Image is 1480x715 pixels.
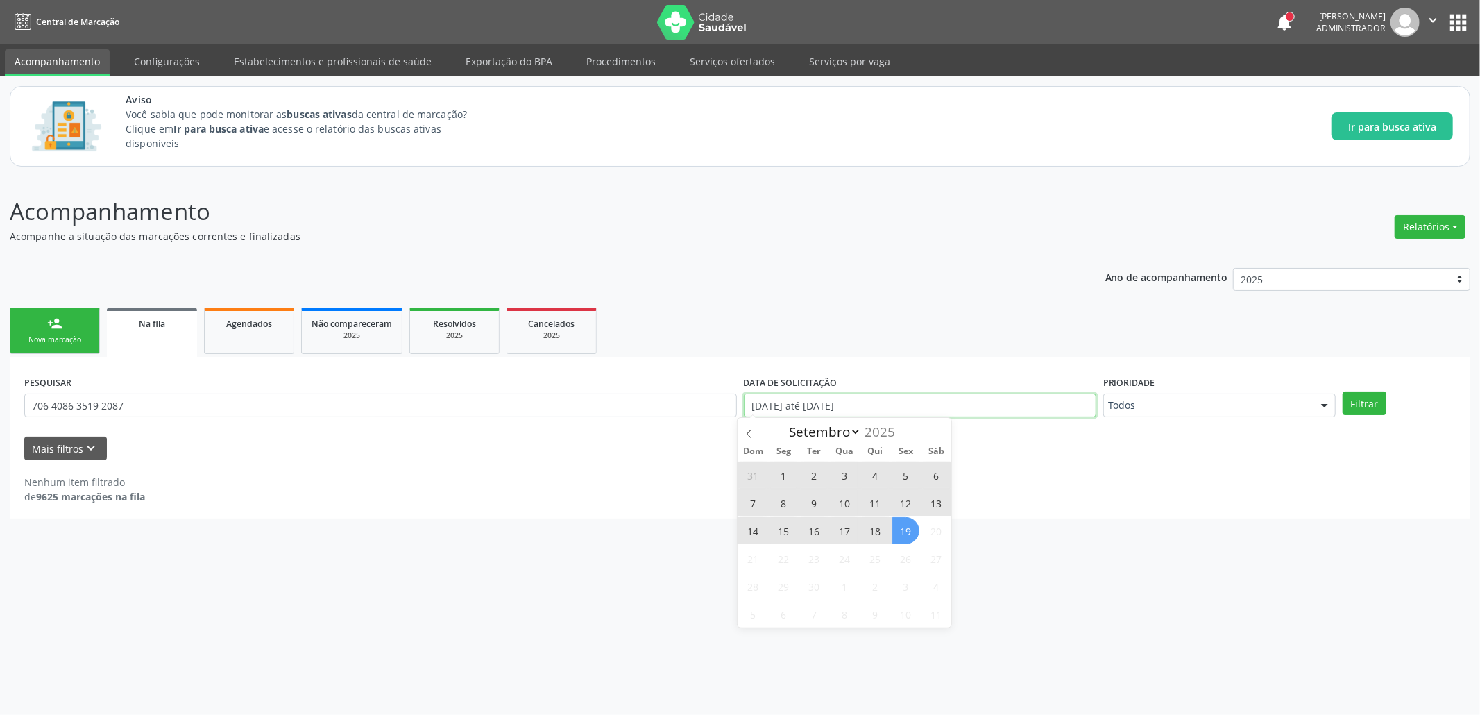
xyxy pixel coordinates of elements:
[923,517,950,544] span: Setembro 20, 2025
[312,330,392,341] div: 2025
[1108,398,1308,412] span: Todos
[312,318,392,330] span: Não compareceram
[921,447,951,456] span: Sáb
[892,517,919,544] span: Setembro 19, 2025
[1425,12,1440,28] i: 
[770,545,797,572] span: Setembro 22, 2025
[923,545,950,572] span: Setembro 27, 2025
[226,318,272,330] span: Agendados
[1395,215,1465,239] button: Relatórios
[862,573,889,600] span: Outubro 2, 2025
[923,462,950,489] span: Setembro 6, 2025
[892,573,919,600] span: Outubro 3, 2025
[10,194,1032,229] p: Acompanhamento
[1390,8,1420,37] img: img
[224,49,441,74] a: Estabelecimentos e profissionais de saúde
[829,447,860,456] span: Qua
[744,372,837,394] label: DATA DE SOLICITAÇÃO
[24,475,145,489] div: Nenhum item filtrado
[770,573,797,600] span: Setembro 29, 2025
[124,49,210,74] a: Configurações
[831,545,858,572] span: Setembro 24, 2025
[1446,10,1470,35] button: apps
[801,545,828,572] span: Setembro 23, 2025
[680,49,785,74] a: Serviços ofertados
[1103,372,1155,394] label: Prioridade
[24,489,145,504] div: de
[1343,392,1386,415] button: Filtrar
[770,489,797,516] span: Setembro 8, 2025
[1316,10,1386,22] div: [PERSON_NAME]
[1275,12,1294,32] button: notifications
[24,372,71,394] label: PESQUISAR
[1332,112,1453,140] button: Ir para busca ativa
[126,92,493,107] span: Aviso
[862,489,889,516] span: Setembro 11, 2025
[740,573,767,600] span: Setembro 28, 2025
[24,437,107,461] button: Mais filtroskeyboard_arrow_down
[892,600,919,628] span: Outubro 10, 2025
[740,600,767,628] span: Outubro 5, 2025
[456,49,562,74] a: Exportação do BPA
[529,318,575,330] span: Cancelados
[801,573,828,600] span: Setembro 30, 2025
[20,335,90,345] div: Nova marcação
[433,318,476,330] span: Resolvidos
[287,108,351,121] strong: buscas ativas
[862,600,889,628] span: Outubro 9, 2025
[860,447,890,456] span: Qui
[173,122,264,135] strong: Ir para busca ativa
[420,330,489,341] div: 2025
[801,462,828,489] span: Setembro 2, 2025
[744,394,1096,417] input: Selecione um intervalo
[862,545,889,572] span: Setembro 25, 2025
[831,517,858,544] span: Setembro 17, 2025
[36,490,145,503] strong: 9625 marcações na fila
[24,394,737,417] input: Nome, CNS
[36,16,119,28] span: Central de Marcação
[770,517,797,544] span: Setembro 15, 2025
[923,573,950,600] span: Outubro 4, 2025
[862,462,889,489] span: Setembro 4, 2025
[1420,8,1446,37] button: 
[740,517,767,544] span: Setembro 14, 2025
[801,517,828,544] span: Setembro 16, 2025
[862,517,889,544] span: Setembro 18, 2025
[740,462,767,489] span: Agosto 31, 2025
[892,489,919,516] span: Setembro 12, 2025
[801,489,828,516] span: Setembro 9, 2025
[517,330,586,341] div: 2025
[10,229,1032,244] p: Acompanhe a situação das marcações correntes e finalizadas
[740,545,767,572] span: Setembro 21, 2025
[84,441,99,456] i: keyboard_arrow_down
[768,447,799,456] span: Seg
[738,447,768,456] span: Dom
[1316,22,1386,34] span: Administrador
[892,462,919,489] span: Setembro 5, 2025
[801,600,828,628] span: Outubro 7, 2025
[799,49,900,74] a: Serviços por vaga
[770,600,797,628] span: Outubro 6, 2025
[27,95,106,158] img: Imagem de CalloutCard
[1348,119,1436,134] span: Ir para busca ativa
[923,600,950,628] span: Outubro 11, 2025
[783,422,862,441] select: Month
[139,318,165,330] span: Na fila
[831,600,858,628] span: Outubro 8, 2025
[799,447,829,456] span: Ter
[740,489,767,516] span: Setembro 7, 2025
[831,462,858,489] span: Setembro 3, 2025
[892,545,919,572] span: Setembro 26, 2025
[831,489,858,516] span: Setembro 10, 2025
[577,49,665,74] a: Procedimentos
[890,447,921,456] span: Sex
[10,10,119,33] a: Central de Marcação
[831,573,858,600] span: Outubro 1, 2025
[770,462,797,489] span: Setembro 1, 2025
[47,316,62,331] div: person_add
[1105,268,1228,285] p: Ano de acompanhamento
[5,49,110,76] a: Acompanhamento
[923,489,950,516] span: Setembro 13, 2025
[126,107,493,151] p: Você sabia que pode monitorar as da central de marcação? Clique em e acesse o relatório das busca...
